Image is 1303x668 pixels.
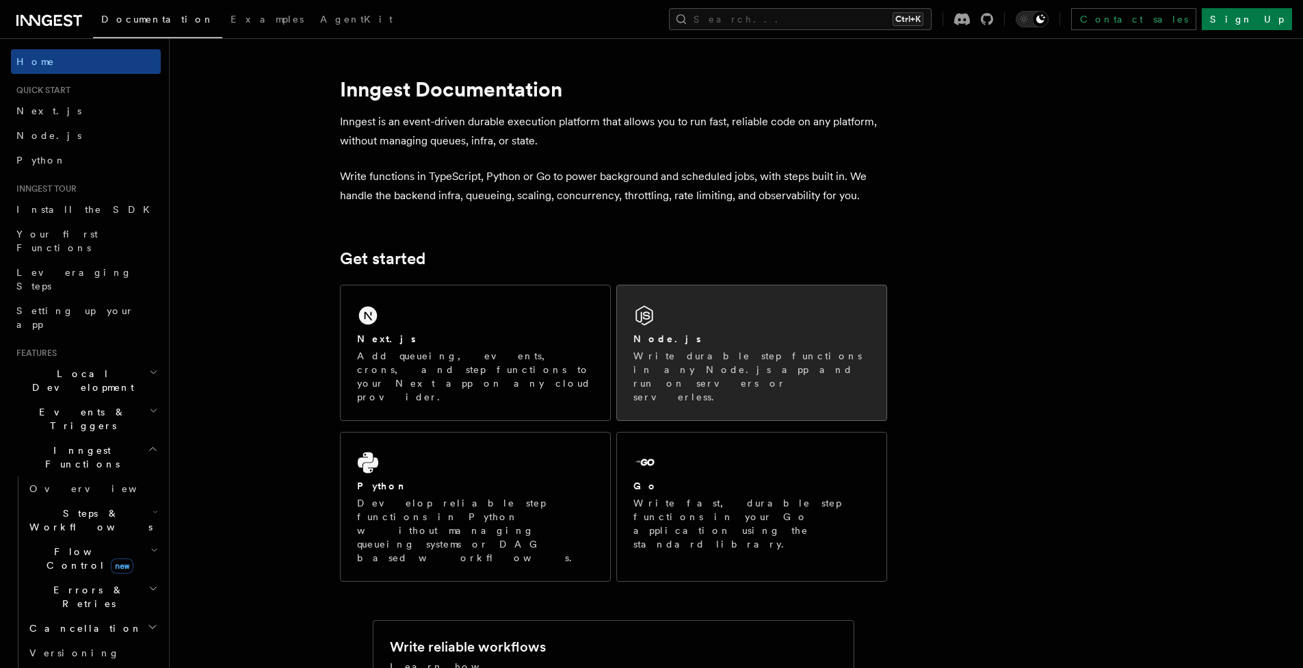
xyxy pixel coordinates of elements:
span: Events & Triggers [11,405,149,433]
a: Examples [222,4,312,37]
button: Errors & Retries [24,578,161,616]
a: GoWrite fast, durable step functions in your Go application using the standard library. [616,432,887,582]
span: Install the SDK [16,204,158,215]
span: Overview [29,483,170,494]
a: Node.jsWrite durable step functions in any Node.js app and run on servers or serverless. [616,285,887,421]
span: Next.js [16,105,81,116]
kbd: Ctrl+K [893,12,923,26]
span: Setting up your app [16,305,134,330]
span: new [111,558,133,574]
span: AgentKit [320,14,393,25]
h2: Go [633,479,658,493]
a: Versioning [24,641,161,665]
p: Develop reliable step functions in Python without managing queueing systems or DAG based workflows. [357,496,594,565]
span: Quick start [11,85,70,96]
button: Steps & Workflows [24,501,161,539]
h2: Write reliable workflows [390,637,546,656]
h2: Python [357,479,408,493]
a: Home [11,49,161,74]
span: Flow Control [24,545,150,572]
p: Write fast, durable step functions in your Go application using the standard library. [633,496,870,551]
span: Examples [231,14,304,25]
a: Contact sales [1071,8,1196,30]
span: Steps & Workflows [24,506,153,534]
span: Your first Functions [16,229,98,253]
a: Node.js [11,123,161,148]
a: Install the SDK [11,197,161,222]
a: Leveraging Steps [11,260,161,298]
button: Toggle dark mode [1016,11,1049,27]
a: Next.js [11,99,161,123]
span: Leveraging Steps [16,267,132,292]
a: Next.jsAdd queueing, events, crons, and step functions to your Next app on any cloud provider. [340,285,611,421]
span: Features [11,348,57,359]
a: Documentation [93,4,222,38]
a: Get started [340,249,425,268]
button: Local Development [11,361,161,400]
button: Flow Controlnew [24,539,161,578]
a: PythonDevelop reliable step functions in Python without managing queueing systems or DAG based wo... [340,432,611,582]
a: AgentKit [312,4,401,37]
span: Inngest tour [11,183,77,194]
button: Cancellation [24,616,161,641]
a: Your first Functions [11,222,161,260]
a: Overview [24,476,161,501]
p: Add queueing, events, crons, and step functions to your Next app on any cloud provider. [357,349,594,404]
p: Inngest is an event-driven durable execution platform that allows you to run fast, reliable code ... [340,112,887,151]
span: Documentation [101,14,214,25]
span: Node.js [16,130,81,141]
span: Python [16,155,66,166]
button: Events & Triggers [11,400,161,438]
a: Sign Up [1202,8,1292,30]
span: Local Development [11,367,149,394]
span: Cancellation [24,621,142,635]
span: Home [16,55,55,68]
button: Inngest Functions [11,438,161,476]
span: Errors & Retries [24,583,148,611]
a: Setting up your app [11,298,161,337]
h1: Inngest Documentation [340,77,887,101]
a: Python [11,148,161,172]
p: Write functions in TypeScript, Python or Go to power background and scheduled jobs, with steps bu... [340,167,887,205]
h2: Node.js [633,332,701,346]
h2: Next.js [357,332,416,346]
span: Inngest Functions [11,444,148,471]
button: Search...Ctrl+K [669,8,932,30]
p: Write durable step functions in any Node.js app and run on servers or serverless. [633,349,870,404]
span: Versioning [29,647,120,658]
